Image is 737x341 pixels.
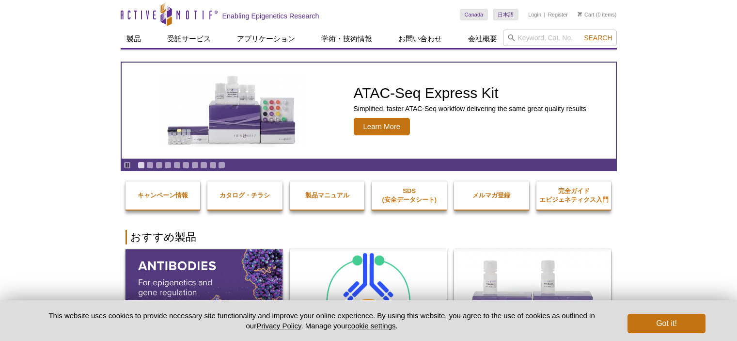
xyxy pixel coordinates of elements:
a: Toggle autoplay [124,162,131,169]
a: Go to slide 9 [209,162,217,169]
a: アプリケーション [231,30,301,48]
span: Learn More [354,118,410,135]
a: Go to slide 4 [164,162,172,169]
h2: Enabling Epigenetics Research [222,12,319,20]
img: ATAC-Seq Express Kit [153,74,313,147]
a: 学術・技術情報 [315,30,378,48]
article: ATAC-Seq Express Kit [122,63,616,159]
a: Go to slide 1 [138,162,145,169]
a: 完全ガイドエピジェネティクス入門 [536,177,612,214]
strong: キャンペーン情報 [138,192,188,199]
a: Cart [578,11,595,18]
strong: 完全ガイド エピジェネティクス入門 [539,187,609,203]
button: cookie settings [347,322,395,330]
h2: おすすめ製品 [125,230,612,244]
li: | [544,9,546,20]
a: 製品マニュアル [290,181,365,210]
h2: ATAC-Seq Express Kit [354,86,586,100]
a: Go to slide 10 [218,162,225,169]
span: Search [584,34,612,42]
strong: カタログ・チラシ [220,192,270,199]
li: (0 items) [578,9,617,20]
a: メルマガ登録 [454,181,529,210]
a: Privacy Policy [256,322,301,330]
a: キャンペーン情報 [125,181,201,210]
a: 日本語 [493,9,518,20]
p: Simplified, faster ATAC-Seq workflow delivering the same great quality results [354,104,586,113]
strong: メルマガ登録 [472,192,510,199]
a: Go to slide 5 [173,162,181,169]
a: Go to slide 3 [156,162,163,169]
a: 製品 [121,30,147,48]
a: Login [528,11,541,18]
button: Search [581,33,615,42]
a: ATAC-Seq Express Kit ATAC-Seq Express Kit Simplified, faster ATAC-Seq workflow delivering the sam... [122,63,616,159]
a: SDS(安全データシート) [372,177,447,214]
a: Register [548,11,568,18]
a: 会社概要 [462,30,503,48]
p: This website uses cookies to provide necessary site functionality and improve your online experie... [32,310,612,331]
a: お問い合わせ [392,30,448,48]
a: カタログ・チラシ [207,181,282,210]
a: Go to slide 2 [146,162,154,169]
strong: 製品マニュアル [305,192,349,199]
a: Go to slide 7 [191,162,199,169]
input: Keyword, Cat. No. [503,30,617,46]
img: Your Cart [578,12,582,16]
a: 受託サービス [161,30,217,48]
strong: SDS (安全データシート) [382,187,437,203]
a: Go to slide 8 [200,162,207,169]
button: Got it! [627,314,705,333]
a: Canada [460,9,488,20]
a: Go to slide 6 [182,162,189,169]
